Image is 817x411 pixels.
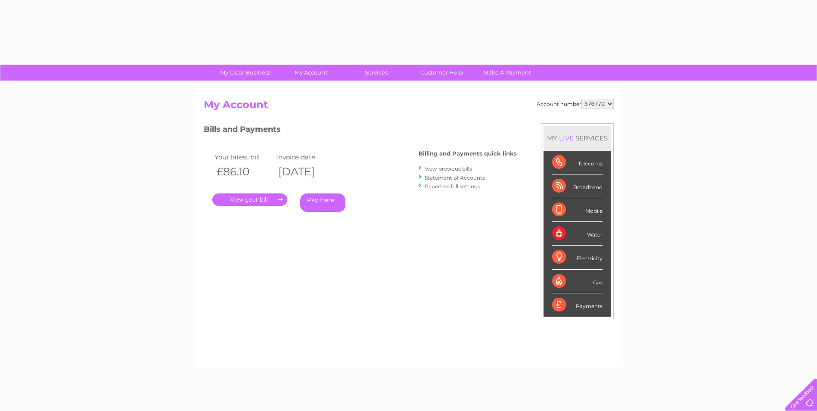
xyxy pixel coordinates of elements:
[212,163,274,181] th: £86.10
[274,163,336,181] th: [DATE]
[472,65,543,81] a: Make A Payment
[552,151,603,174] div: Telecoms
[212,193,287,206] a: .
[552,174,603,198] div: Broadband
[406,65,477,81] a: Customer Help
[300,193,345,212] a: Pay Here
[552,293,603,317] div: Payments
[552,198,603,222] div: Mobile
[210,65,281,81] a: My Clear Business
[419,150,517,157] h4: Billing and Payments quick links
[544,126,611,150] div: MY SERVICES
[552,222,603,246] div: Water
[204,123,517,138] h3: Bills and Payments
[425,183,480,190] a: Paperless bill settings
[425,174,485,181] a: Statement of Accounts
[341,65,412,81] a: Services
[212,151,274,163] td: Your latest bill
[274,151,336,163] td: Invoice date
[425,165,472,172] a: View previous bills
[552,270,603,293] div: Gas
[275,65,346,81] a: My Account
[552,246,603,269] div: Electricity
[557,134,575,142] div: LIVE
[537,99,614,109] div: Account number
[204,99,614,115] h2: My Account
